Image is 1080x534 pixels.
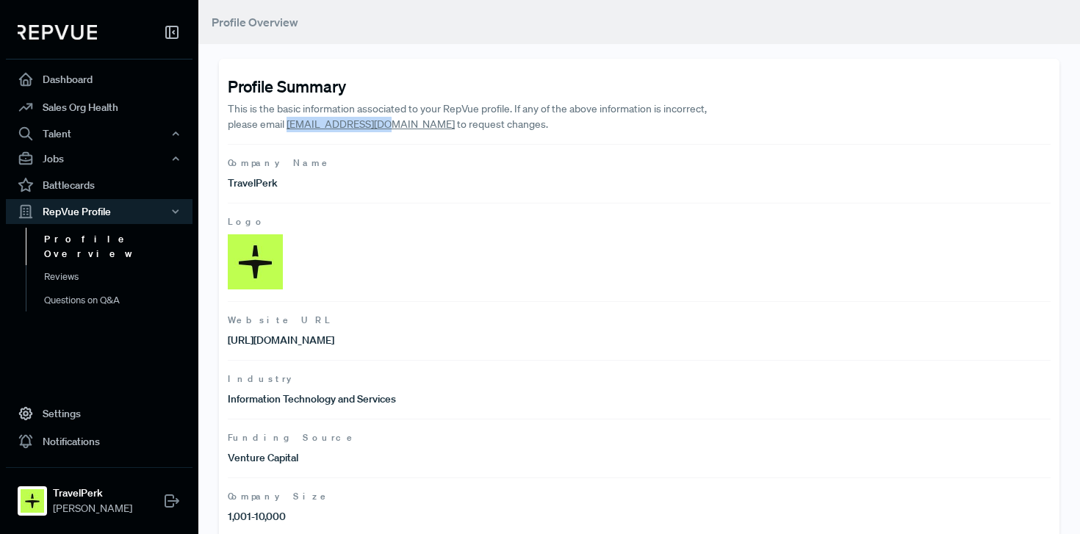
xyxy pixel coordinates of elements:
button: Talent [6,121,192,146]
span: Company Name [228,156,1051,170]
a: Dashboard [6,65,192,93]
img: RepVue [18,25,97,40]
a: Notifications [6,427,192,455]
a: Battlecards [6,171,192,199]
p: 1,001-10,000 [228,509,639,524]
img: TravelPerk [21,489,44,513]
span: Industry [228,372,1051,386]
span: Funding Source [228,431,1051,444]
span: Company Size [228,490,1051,503]
a: Questions on Q&A [26,289,212,312]
p: Information Technology and Services [228,392,639,407]
span: Website URL [228,314,1051,327]
p: Venture Capital [228,450,639,466]
span: Profile Overview [212,15,298,29]
strong: TravelPerk [53,486,132,501]
p: [URL][DOMAIN_NAME] [228,333,639,348]
p: TravelPerk [228,176,639,191]
span: [PERSON_NAME] [53,501,132,516]
span: Logo [228,215,1051,228]
a: Settings [6,400,192,427]
a: Sales Org Health [6,93,192,121]
button: RepVue Profile [6,199,192,224]
a: [EMAIL_ADDRESS][DOMAIN_NAME] [287,118,455,131]
a: Reviews [26,265,212,289]
a: Profile Overview [26,228,212,265]
img: Logo [228,234,283,289]
a: TravelPerkTravelPerk[PERSON_NAME] [6,467,192,522]
p: This is the basic information associated to your RepVue profile. If any of the above information ... [228,101,721,132]
h4: Profile Summary [228,76,1051,95]
button: Jobs [6,146,192,171]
